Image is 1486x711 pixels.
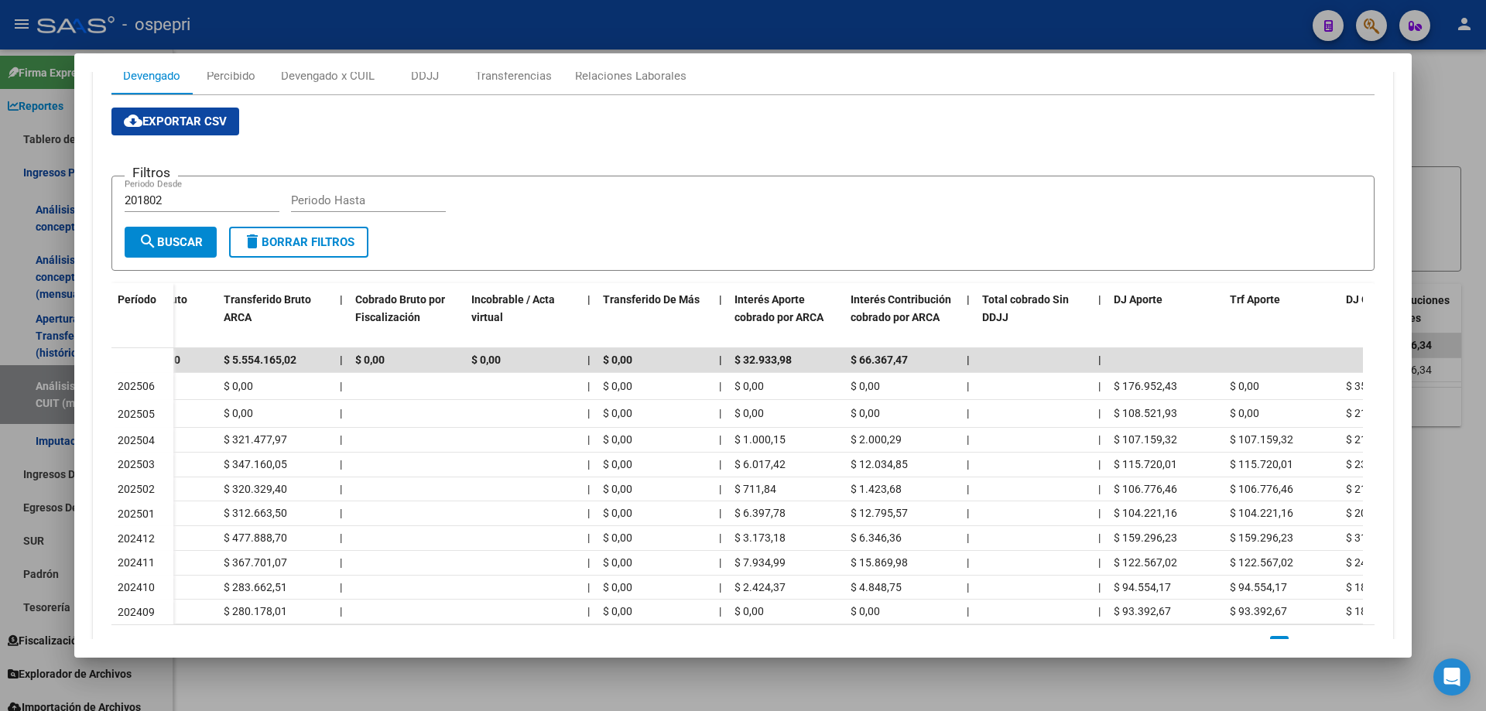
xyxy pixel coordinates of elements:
span: | [967,581,969,593]
span: | [719,581,721,593]
span: $ 32.933,98 [734,354,792,366]
span: $ 477.888,70 [224,532,287,544]
span: Exportar CSV [124,115,227,128]
span: $ 107.159,32 [1114,433,1177,446]
div: Relaciones Laborales [575,67,687,84]
span: | [587,407,590,419]
span: $ 320.329,40 [224,483,287,495]
span: | [1098,293,1101,306]
span: $ 12.795,57 [851,507,908,519]
span: $ 0,00 [224,380,253,392]
a: go to last page [1343,636,1364,653]
span: $ 283.662,51 [224,581,287,593]
span: | [340,407,342,419]
span: 202409 [118,606,155,618]
span: $ 280.178,01 [224,605,287,617]
span: Borrar Filtros [243,235,354,249]
span: 202411 [118,556,155,569]
button: Buscar [125,227,217,258]
span: | [587,293,591,306]
span: $ 318.592,47 [1346,532,1409,544]
datatable-header-cell: | [960,283,976,351]
div: Aportes y Contribuciones de la Empresa: 30716135558 [93,45,1393,689]
span: $ 0,00 [603,354,632,366]
span: $ 1.423,68 [851,483,902,495]
a: go to next page [1317,636,1338,653]
span: $ 0,00 [603,532,632,544]
a: 1 [1270,636,1289,653]
div: Devengado [123,67,180,84]
span: $ 115.720,01 [1114,458,1177,470]
span: $ 106.776,46 [1230,483,1293,495]
span: $ 107.159,32 [1230,433,1293,446]
span: Buscar [139,235,203,249]
span: | [719,354,722,366]
h3: Filtros [125,164,178,181]
span: $ 0,00 [851,407,880,419]
button: Exportar CSV [111,108,239,135]
span: $ 353.904,87 [1346,380,1409,392]
span: $ 0,00 [603,483,632,495]
span: $ 12.034,85 [851,458,908,470]
span: 202501 [118,508,155,520]
span: $ 15.869,98 [851,556,908,569]
datatable-header-cell: | [581,283,597,351]
span: | [719,407,721,419]
span: | [340,532,342,544]
datatable-header-cell: Período [111,283,173,348]
span: $ 122.567,02 [1230,556,1293,569]
span: $ 106.776,46 [1114,483,1177,495]
span: $ 0,00 [734,605,764,617]
span: $ 0,00 [355,354,385,366]
span: $ 176.952,43 [1114,380,1177,392]
span: | [967,458,969,470]
span: | [340,458,342,470]
span: $ 159.296,23 [1230,532,1293,544]
span: 202502 [118,483,155,495]
span: $ 0,00 [1230,407,1259,419]
span: $ 115.720,01 [1230,458,1293,470]
datatable-header-cell: Transferido De Más [597,283,713,351]
button: Borrar Filtros [229,227,368,258]
span: $ 2.424,37 [734,581,786,593]
div: Percibido [207,67,255,84]
span: 202503 [118,458,155,470]
span: $ 217.043,85 [1346,407,1409,419]
span: $ 94.554,17 [1114,581,1171,593]
span: | [340,293,343,306]
span: $ 312.663,50 [224,507,287,519]
span: $ 108.521,93 [1114,407,1177,419]
span: Cobrado Bruto por Fiscalización [355,293,445,323]
span: $ 6.397,78 [734,507,786,519]
span: 202506 [118,380,155,392]
span: Transferido Bruto ARCA [224,293,311,323]
span: | [1098,532,1101,544]
span: | [587,354,591,366]
div: Open Intercom Messenger [1433,658,1471,696]
span: | [719,458,721,470]
span: $ 159.296,23 [1114,532,1177,544]
span: $ 0,00 [603,458,632,470]
div: 20 total [111,625,361,664]
span: $ 4.848,75 [851,581,902,593]
span: $ 347.160,05 [224,458,287,470]
span: | [967,433,969,446]
span: | [719,507,721,519]
span: $ 367.701,07 [224,556,287,569]
span: | [340,605,342,617]
span: | [1098,354,1101,366]
span: $ 93.392,67 [1230,605,1287,617]
datatable-header-cell: Incobrable / Acta virtual [465,283,581,351]
span: 202505 [118,408,155,420]
datatable-header-cell: | [713,283,728,351]
span: | [1098,507,1101,519]
span: | [1098,380,1101,392]
span: $ 208.442,34 [1346,507,1409,519]
span: | [587,380,590,392]
span: Transferido De Más [603,293,700,306]
datatable-header-cell: Total cobrado Sin DDJJ [976,283,1092,351]
span: 202410 [118,581,155,593]
span: Trf Aporte [1230,293,1280,306]
span: $ 0,00 [603,507,632,519]
li: page 2 [1291,631,1314,658]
